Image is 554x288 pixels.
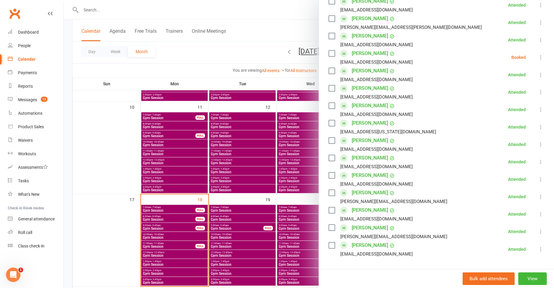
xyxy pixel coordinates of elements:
[352,153,388,163] a: [PERSON_NAME]
[352,101,388,111] a: [PERSON_NAME]
[18,244,44,248] div: Class check-in
[352,171,388,180] a: [PERSON_NAME]
[340,76,413,83] div: [EMAIL_ADDRESS][DOMAIN_NAME]
[340,180,413,188] div: [EMAIL_ADDRESS][DOMAIN_NAME]
[8,147,63,161] a: Workouts
[352,118,388,128] a: [PERSON_NAME]
[352,188,388,198] a: [PERSON_NAME]
[508,90,526,94] div: Attended
[508,212,526,216] div: Attended
[340,111,413,118] div: [EMAIL_ADDRESS][DOMAIN_NAME]
[18,230,32,235] div: Roll call
[18,84,33,89] div: Reports
[340,6,413,14] div: [EMAIL_ADDRESS][DOMAIN_NAME]
[8,107,63,120] a: Automations
[18,138,33,143] div: Waivers
[340,23,482,31] div: [PERSON_NAME][EMAIL_ADDRESS][PERSON_NAME][DOMAIN_NAME]
[18,57,35,62] div: Calendar
[508,108,526,112] div: Attended
[8,53,63,66] a: Calendar
[340,128,436,136] div: [EMAIL_ADDRESS][US_STATE][DOMAIN_NAME]
[8,26,63,39] a: Dashboard
[18,43,31,48] div: People
[340,93,413,101] div: [EMAIL_ADDRESS][DOMAIN_NAME]
[508,142,526,147] div: Attended
[352,223,388,233] a: [PERSON_NAME]
[7,6,22,21] a: Clubworx
[340,250,413,258] div: [EMAIL_ADDRESS][DOMAIN_NAME]
[340,215,413,223] div: [EMAIL_ADDRESS][DOMAIN_NAME]
[340,163,413,171] div: [EMAIL_ADDRESS][DOMAIN_NAME]
[41,97,47,102] span: 12
[340,145,413,153] div: [EMAIL_ADDRESS][DOMAIN_NAME]
[18,97,37,102] div: Messages
[340,198,447,205] div: [PERSON_NAME][EMAIL_ADDRESS][DOMAIN_NAME]
[8,39,63,53] a: People
[18,192,40,197] div: What's New
[18,178,29,183] div: Tasks
[340,41,413,49] div: [EMAIL_ADDRESS][DOMAIN_NAME]
[352,205,388,215] a: [PERSON_NAME]
[18,30,39,35] div: Dashboard
[18,124,44,129] div: Product Sales
[508,38,526,42] div: Attended
[508,20,526,25] div: Attended
[352,31,388,41] a: [PERSON_NAME]
[511,55,526,59] div: Booked
[352,83,388,93] a: [PERSON_NAME]
[8,161,63,174] a: Assessments
[508,229,526,234] div: Attended
[8,188,63,201] a: What's New
[352,49,388,58] a: [PERSON_NAME]
[352,136,388,145] a: [PERSON_NAME]
[329,269,405,273] strong: This event has reached its limit of 17 people.
[508,125,526,129] div: Attended
[508,177,526,181] div: Attended
[18,217,55,221] div: General attendance
[18,151,36,156] div: Workouts
[8,93,63,107] a: Messages 12
[8,174,63,188] a: Tasks
[329,268,544,274] div: If you want to add more people, please remove 1 or more attendees.
[352,241,388,250] a: [PERSON_NAME]
[6,268,20,282] iframe: Intercom live chat
[508,160,526,164] div: Attended
[18,165,48,170] div: Assessments
[8,120,63,134] a: Product Sales
[508,247,526,251] div: Attended
[8,212,63,226] a: General attendance kiosk mode
[8,134,63,147] a: Waivers
[340,233,447,241] div: [PERSON_NAME][EMAIL_ADDRESS][DOMAIN_NAME]
[8,66,63,80] a: Payments
[508,195,526,199] div: Attended
[8,80,63,93] a: Reports
[8,239,63,253] a: Class kiosk mode
[8,226,63,239] a: Roll call
[18,70,37,75] div: Payments
[340,58,413,66] div: [EMAIL_ADDRESS][DOMAIN_NAME]
[352,66,388,76] a: [PERSON_NAME]
[508,3,526,7] div: Attended
[508,73,526,77] div: Attended
[18,111,42,116] div: Automations
[518,272,547,285] button: View
[352,14,388,23] a: [PERSON_NAME]
[18,268,23,272] span: 1
[463,272,515,285] button: Bulk add attendees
